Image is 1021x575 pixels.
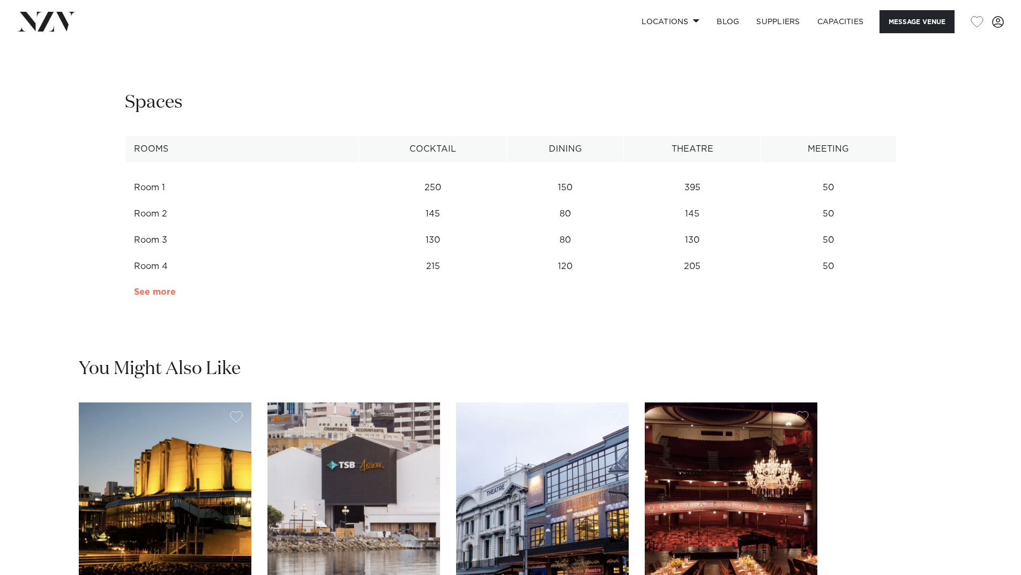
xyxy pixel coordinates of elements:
th: Theatre [624,136,761,162]
td: 145 [624,201,761,227]
a: Capacities [809,10,873,33]
a: SUPPLIERS [748,10,808,33]
td: 80 [507,227,624,253]
th: Meeting [761,136,896,162]
td: 250 [359,175,507,201]
td: Room 3 [125,227,359,253]
a: BLOG [708,10,748,33]
img: nzv-logo.png [17,12,76,31]
td: Room 4 [125,253,359,280]
td: 50 [761,201,896,227]
td: 80 [507,201,624,227]
td: 120 [507,253,624,280]
td: 150 [507,175,624,201]
th: Cocktail [359,136,507,162]
td: 145 [359,201,507,227]
td: 395 [624,175,761,201]
button: Message Venue [880,10,955,33]
a: Locations [633,10,708,33]
th: Rooms [125,136,359,162]
td: 130 [624,227,761,253]
td: 50 [761,227,896,253]
td: 50 [761,253,896,280]
h2: Spaces [125,91,183,115]
td: Room 1 [125,175,359,201]
th: Dining [507,136,624,162]
td: 205 [624,253,761,280]
h2: You Might Also Like [79,357,241,381]
td: 215 [359,253,507,280]
td: Room 2 [125,201,359,227]
td: 50 [761,175,896,201]
td: 130 [359,227,507,253]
